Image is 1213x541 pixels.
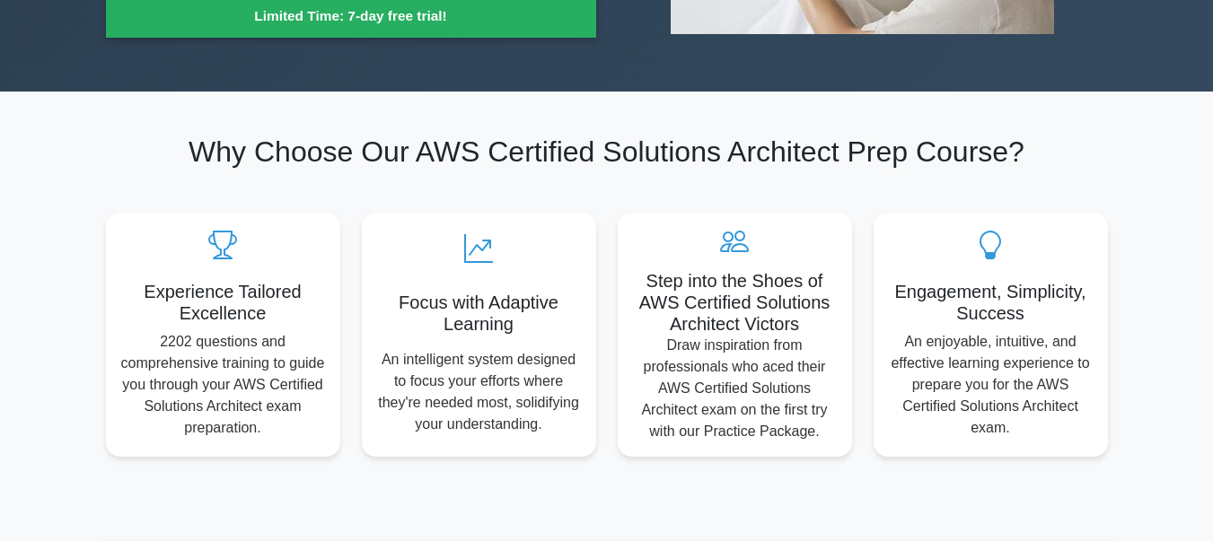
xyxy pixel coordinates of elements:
p: Draw inspiration from professionals who aced their AWS Certified Solutions Architect exam on the ... [632,335,838,442]
h5: Experience Tailored Excellence [120,281,326,324]
h2: Why Choose Our AWS Certified Solutions Architect Prep Course? [106,135,1108,169]
h5: Step into the Shoes of AWS Certified Solutions Architect Victors [632,270,838,335]
p: 2202 questions and comprehensive training to guide you through your AWS Certified Solutions Archi... [120,331,326,439]
small: Limited Time: 7-day free trial! [128,5,574,26]
h5: Focus with Adaptive Learning [376,292,582,335]
p: An enjoyable, intuitive, and effective learning experience to prepare you for the AWS Certified S... [888,331,1094,439]
p: An intelligent system designed to focus your efforts where they're needed most, solidifying your ... [376,349,582,435]
h5: Engagement, Simplicity, Success [888,281,1094,324]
